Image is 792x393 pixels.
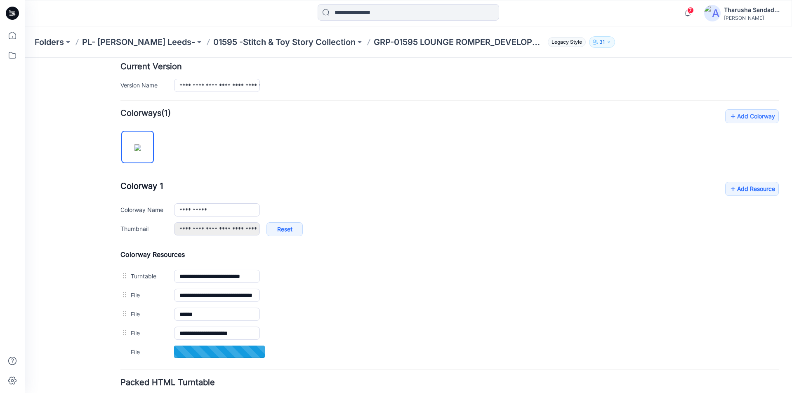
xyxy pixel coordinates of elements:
[82,36,195,48] a: PL- [PERSON_NAME] Leeds-
[106,271,141,280] label: File
[106,214,141,223] label: Turntable
[589,36,615,48] button: 31
[35,36,64,48] a: Folders
[106,289,141,299] label: File
[25,58,792,393] iframe: edit-style
[110,87,116,93] img: eyJhbGciOiJIUzI1NiIsImtpZCI6IjAiLCJzbHQiOiJzZXMiLCJ0eXAiOiJKV1QifQ.eyJkYXRhIjp7InR5cGUiOiJzdG9yYW...
[96,321,754,329] h4: Packed HTML Turntable
[724,5,782,15] div: Tharusha Sandadeepa
[96,123,139,133] span: Colorway 1
[96,193,754,201] h4: Colorway Resources
[242,165,278,179] a: Reset
[599,38,605,47] p: 31
[704,5,721,21] img: avatar
[700,124,754,138] a: Add Resource
[106,233,141,242] label: File
[724,15,782,21] div: [PERSON_NAME]
[548,37,586,47] span: Legacy Style
[96,166,141,175] label: Thumbnail
[374,36,544,48] p: GRP-01595 LOUNGE ROMPER_DEVELOPMENT
[96,147,141,156] label: Colorway Name
[687,7,694,14] span: 7
[106,252,141,261] label: File
[213,36,356,48] a: 01595 -Stitch & Toy Story Collection
[544,36,586,48] button: Legacy Style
